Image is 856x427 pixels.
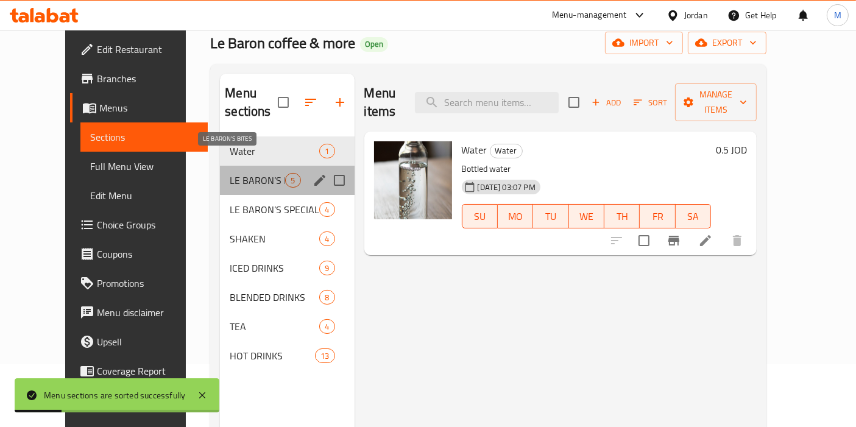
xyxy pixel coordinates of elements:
[503,208,528,225] span: MO
[70,239,208,269] a: Coupons
[80,181,208,210] a: Edit Menu
[462,161,712,177] p: Bottled water
[319,261,334,275] div: items
[220,132,354,375] nav: Menu sections
[90,130,199,144] span: Sections
[230,202,319,217] span: LE BARON’S SPECIAL
[70,356,208,386] a: Coverage Report
[634,96,667,110] span: Sort
[676,204,711,228] button: SA
[498,204,533,228] button: MO
[296,88,325,117] span: Sort sections
[97,305,199,320] span: Menu disclaimer
[97,217,199,232] span: Choice Groups
[97,334,199,349] span: Upsell
[490,144,522,158] span: Water
[319,290,334,305] div: items
[230,290,319,305] span: BLENDED DRINKS
[640,204,675,228] button: FR
[319,231,334,246] div: items
[90,188,199,203] span: Edit Menu
[97,247,199,261] span: Coupons
[220,312,354,341] div: TEA4
[44,389,185,402] div: Menu sections are sorted successfully
[605,32,683,54] button: import
[70,269,208,298] a: Promotions
[723,226,752,255] button: delete
[220,166,354,195] div: LE BARON’S BITES5edit
[220,283,354,312] div: BLENDED DRINKS8
[220,224,354,253] div: SHAKEN4
[320,146,334,157] span: 1
[320,292,334,303] span: 8
[70,210,208,239] a: Choice Groups
[631,93,670,112] button: Sort
[574,208,600,225] span: WE
[615,35,673,51] span: import
[285,173,300,188] div: items
[538,208,564,225] span: TU
[210,29,355,57] span: Le Baron coffee & more
[552,8,627,23] div: Menu-management
[473,182,540,193] span: [DATE] 03:07 PM
[90,159,199,174] span: Full Menu View
[315,348,334,363] div: items
[688,32,766,54] button: export
[467,208,493,225] span: SU
[99,101,199,115] span: Menus
[834,9,841,22] span: M
[320,263,334,274] span: 9
[230,231,319,246] span: SHAKEN
[230,348,315,363] span: HOT DRINKS
[415,92,559,113] input: search
[97,42,199,57] span: Edit Restaurant
[220,136,354,166] div: Water1
[684,9,708,22] div: Jordan
[590,96,623,110] span: Add
[70,64,208,93] a: Branches
[374,141,452,219] img: Water
[675,83,757,121] button: Manage items
[70,327,208,356] a: Upsell
[316,350,334,362] span: 13
[698,35,757,51] span: export
[462,141,487,159] span: Water
[97,276,199,291] span: Promotions
[319,319,334,334] div: items
[230,261,319,275] span: ICED DRINKS
[569,204,604,228] button: WE
[319,202,334,217] div: items
[286,175,300,186] span: 5
[609,208,635,225] span: TH
[320,321,334,333] span: 4
[364,84,401,121] h2: Menu items
[490,144,523,158] div: Water
[360,37,388,52] div: Open
[230,144,319,158] span: Water
[681,208,706,225] span: SA
[311,171,329,189] button: edit
[70,93,208,122] a: Menus
[320,233,334,245] span: 4
[220,341,354,370] div: HOT DRINKS13
[70,298,208,327] a: Menu disclaimer
[645,208,670,225] span: FR
[271,90,296,115] span: Select all sections
[70,35,208,64] a: Edit Restaurant
[97,364,199,378] span: Coverage Report
[220,253,354,283] div: ICED DRINKS9
[230,173,285,188] span: LE BARON’S BITES
[587,93,626,112] button: Add
[462,204,498,228] button: SU
[80,122,208,152] a: Sections
[220,195,354,224] div: LE BARON’S SPECIAL4
[97,71,199,86] span: Branches
[325,88,355,117] button: Add section
[685,87,747,118] span: Manage items
[561,90,587,115] span: Select section
[80,152,208,181] a: Full Menu View
[587,93,626,112] span: Add item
